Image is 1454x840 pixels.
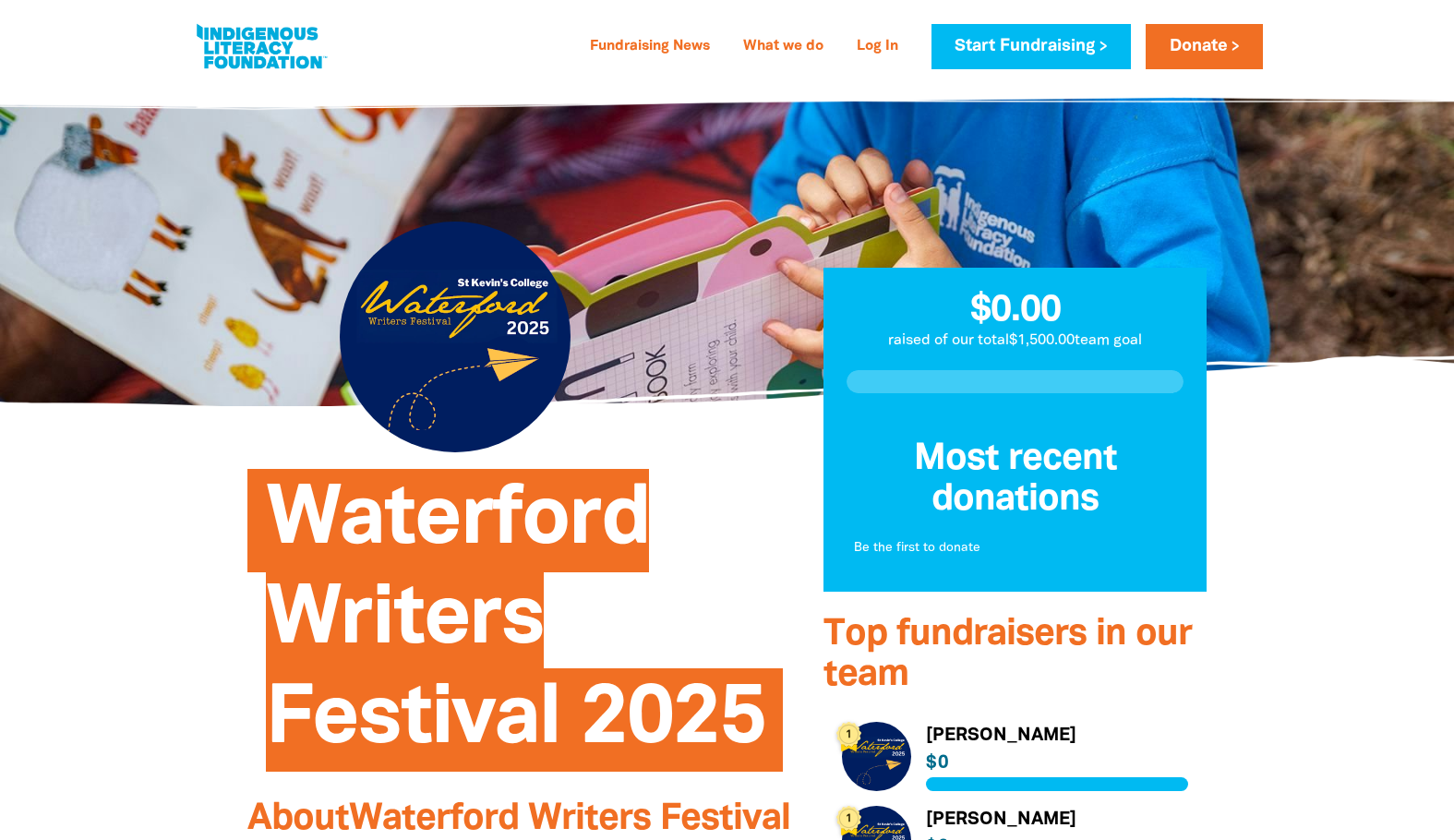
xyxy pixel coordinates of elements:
[836,806,861,831] div: 1
[836,722,861,747] div: 1
[823,330,1208,352] p: raised of our total $1,500.00 team goal
[1146,24,1262,69] a: Donate
[266,483,765,772] span: Waterford Writers Festival 2025
[823,618,1192,692] span: Top fundraisers in our team
[847,528,1184,569] div: Paginated content
[732,32,835,62] a: What we do
[846,32,909,62] a: Log In
[847,439,1184,569] div: Donation stream
[579,32,721,62] a: Fundraising News
[931,24,1131,69] a: Start Fundraising
[854,539,1177,558] p: Be the first to donate
[970,294,1061,328] span: $0.00
[847,439,1184,521] h3: Most recent donations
